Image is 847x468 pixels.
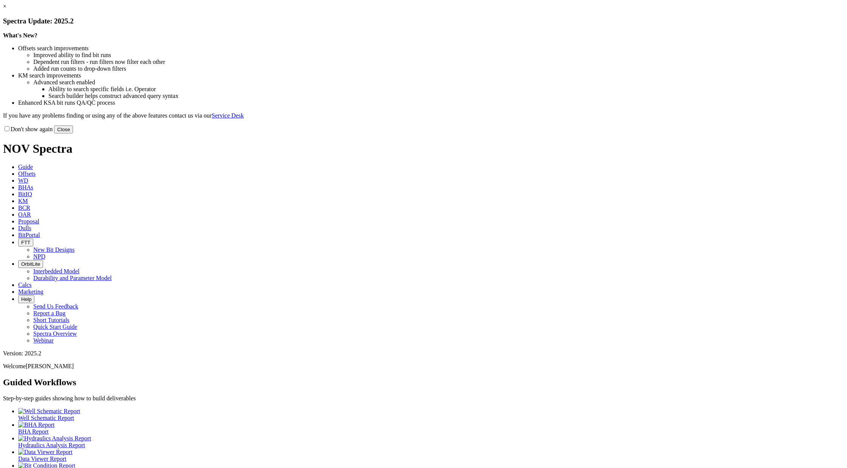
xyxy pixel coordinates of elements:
[3,350,844,357] div: Version: 2025.2
[33,317,70,323] a: Short Tutorials
[18,218,39,225] span: Proposal
[33,303,78,310] a: Send Us Feedback
[3,363,844,370] p: Welcome
[18,211,31,218] span: OAR
[33,275,112,281] a: Durability and Parameter Model
[33,324,77,330] a: Quick Start Guide
[33,65,844,72] li: Added run counts to drop-down filters
[3,377,844,387] h2: Guided Workflows
[18,205,30,211] span: BCR
[54,126,73,133] button: Close
[48,86,844,93] li: Ability to search specific fields i.e. Operator
[3,3,6,9] a: ×
[212,112,244,119] a: Service Desk
[18,282,32,288] span: Calcs
[18,184,33,191] span: BHAs
[18,72,844,79] li: KM search improvements
[33,337,54,344] a: Webinar
[18,435,91,442] img: Hydraulics Analysis Report
[33,330,77,337] a: Spectra Overview
[3,112,844,119] p: If you have any problems finding or using any of the above features contact us via our
[18,191,32,197] span: BitIQ
[3,17,844,25] h3: Spectra Update: 2025.2
[3,395,844,402] p: Step-by-step guides showing how to build deliverables
[18,449,73,456] img: Data Viewer Report
[33,59,844,65] li: Dependent run filters - run filters now filter each other
[21,240,30,245] span: FTT
[18,164,33,170] span: Guide
[33,310,65,316] a: Report a Bug
[18,225,31,231] span: Dulls
[18,177,28,184] span: WD
[26,363,74,369] span: [PERSON_NAME]
[5,126,9,131] input: Don't show again
[3,32,37,39] strong: What's New?
[18,408,80,415] img: Well Schematic Report
[33,246,74,253] a: New Bit Designs
[33,268,79,274] a: Interbedded Model
[18,288,43,295] span: Marketing
[18,428,48,435] span: BHA Report
[33,79,844,86] li: Advanced search enabled
[3,142,844,156] h1: NOV Spectra
[3,126,53,132] label: Don't show again
[18,45,844,52] li: Offsets search improvements
[18,422,54,428] img: BHA Report
[18,232,40,238] span: BitPortal
[18,99,844,106] li: Enhanced KSA bit runs QA/QC process
[21,261,40,267] span: OrbitLite
[33,253,45,260] a: NPD
[21,296,31,302] span: Help
[18,442,85,448] span: Hydraulics Analysis Report
[18,198,28,204] span: KM
[18,456,67,462] span: Data Viewer Report
[48,93,844,99] li: Search builder helps construct advanced query syntax
[18,170,36,177] span: Offsets
[18,415,74,421] span: Well Schematic Report
[33,52,844,59] li: Improved ability to find bit runs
